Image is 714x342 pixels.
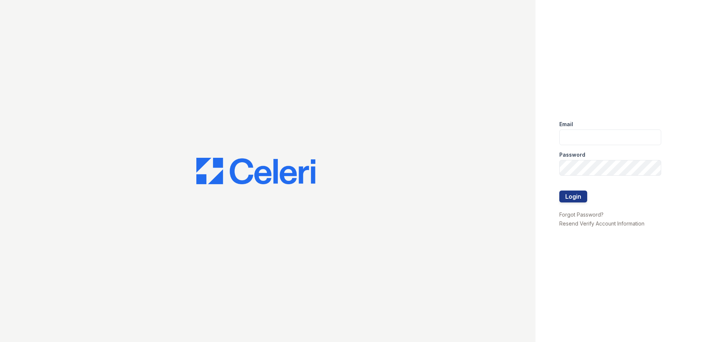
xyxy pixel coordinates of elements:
[196,158,315,185] img: CE_Logo_Blue-a8612792a0a2168367f1c8372b55b34899dd931a85d93a1a3d3e32e68fde9ad4.png
[559,121,573,128] label: Email
[559,220,644,227] a: Resend Verify Account Information
[559,151,585,159] label: Password
[559,191,587,202] button: Login
[559,211,604,218] a: Forgot Password?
